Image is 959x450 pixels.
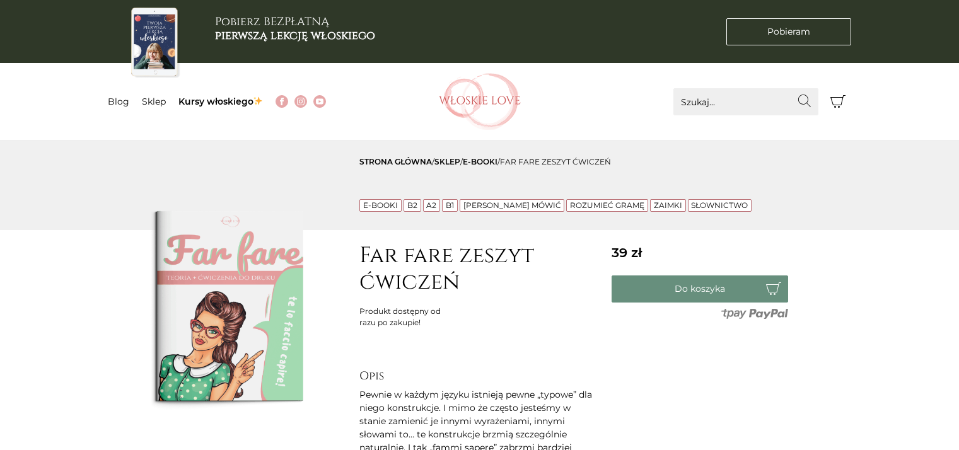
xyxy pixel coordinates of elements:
[673,88,818,115] input: Szukaj...
[726,18,851,45] a: Pobieram
[359,243,599,296] h1: Far fare zeszyt ćwiczeń
[142,96,166,107] a: Sklep
[407,200,417,210] a: B2
[463,200,561,210] a: [PERSON_NAME] mówić
[359,306,455,328] div: Produkt dostępny od razu po zakupie!
[570,200,644,210] a: Rozumieć gramę
[500,157,611,166] span: Far fare zeszyt ćwiczeń
[363,200,398,210] a: E-booki
[434,157,460,166] a: sklep
[825,88,852,115] button: Koszyk
[178,96,264,107] a: Kursy włoskiego
[215,28,375,43] b: pierwszą lekcję włoskiego
[439,73,521,130] img: Włoskielove
[446,200,454,210] a: B1
[691,200,748,210] a: Słownictwo
[253,96,262,105] img: ✨
[767,25,810,38] span: Pobieram
[215,15,375,42] h3: Pobierz BEZPŁATNĄ
[654,200,682,210] a: Zaimki
[359,157,611,166] span: / / /
[108,96,129,107] a: Blog
[612,275,788,303] button: Do koszyka
[359,369,599,383] h2: Opis
[359,157,432,166] a: Strona główna
[463,157,497,166] a: E-booki
[426,200,436,210] a: A2
[612,245,642,260] span: 39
